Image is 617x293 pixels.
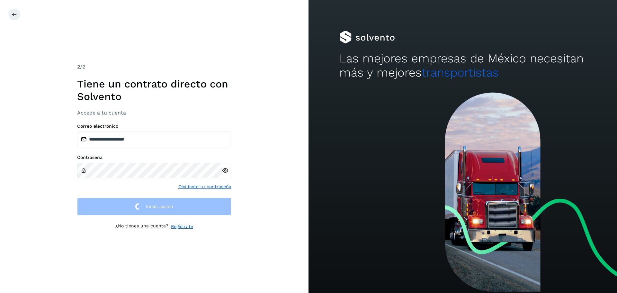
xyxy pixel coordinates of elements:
h1: Tiene un contrato directo con Solvento [77,78,231,103]
a: Regístrate [171,223,193,230]
label: Correo electrónico [77,124,231,129]
p: ¿No tienes una cuenta? [115,223,168,230]
div: /2 [77,63,231,71]
label: Contraseña [77,155,231,160]
button: Inicia sesión [77,198,231,215]
span: Inicia sesión [146,204,173,209]
h2: Las mejores empresas de México necesitan más y mejores [339,51,586,80]
h3: Accede a tu cuenta [77,110,231,116]
span: 2 [77,64,80,70]
span: transportistas [422,66,499,79]
a: Olvidaste tu contraseña [178,183,231,190]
